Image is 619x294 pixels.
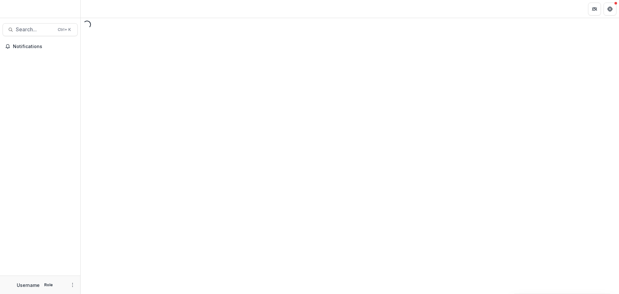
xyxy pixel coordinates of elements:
button: Notifications [3,41,78,52]
button: Search... [3,23,78,36]
div: Ctrl + K [56,26,72,33]
button: More [69,281,76,289]
button: Partners [588,3,601,15]
button: Get Help [604,3,616,15]
p: Username [17,282,40,289]
p: Role [42,282,55,288]
span: Notifications [13,44,75,49]
span: Search... [16,26,54,33]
